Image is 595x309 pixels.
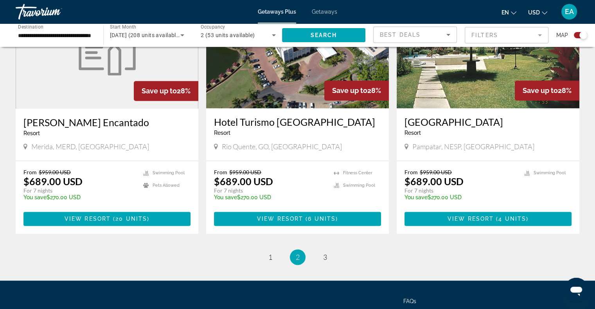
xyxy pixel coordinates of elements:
span: ( ) [303,216,338,222]
p: $270.00 USD [404,194,516,200]
span: You save [214,194,237,200]
span: Save up to [142,87,177,95]
p: $270.00 USD [23,194,135,200]
span: From [23,169,37,175]
span: 2 [296,253,300,261]
p: $270.00 USD [214,194,326,200]
span: Resort [214,130,230,136]
mat-select: Sort by [380,30,450,39]
p: $689.00 USD [404,175,464,187]
span: Map [556,30,568,41]
span: $959.00 USD [39,169,71,175]
p: For 7 nights [404,187,516,194]
button: View Resort(20 units) [23,212,191,226]
span: Resort [23,130,40,136]
span: 6 units [308,216,336,222]
a: FAQs [403,298,416,304]
span: Start Month [110,24,136,30]
span: From [214,169,227,175]
span: View Resort [448,216,494,222]
span: Destination [18,24,43,29]
button: User Menu [559,4,579,20]
span: $959.00 USD [420,169,452,175]
span: View Resort [65,216,111,222]
span: Occupancy [201,24,225,30]
span: ( ) [111,216,149,222]
nav: Pagination [16,249,579,265]
span: [DATE] (208 units available) [110,32,181,38]
span: Swimming Pool [343,183,375,188]
span: EA [565,8,574,16]
span: Save up to [332,86,367,95]
span: ( ) [494,216,528,222]
a: [GEOGRAPHIC_DATA] [404,116,572,128]
span: 1 [268,253,272,261]
span: Rio Quente, GO, [GEOGRAPHIC_DATA] [222,142,342,151]
p: For 7 nights [23,187,135,194]
span: Search [310,32,337,38]
span: You save [404,194,428,200]
span: 20 units [115,216,147,222]
a: Getaways [312,9,337,15]
span: Resort [404,130,421,136]
a: [PERSON_NAME] Encantado [23,116,191,128]
span: 2 (53 units available) [201,32,255,38]
button: Search [282,28,366,42]
span: Swimming Pool [153,170,185,175]
a: Travorium [16,2,94,22]
p: For 7 nights [214,187,326,194]
a: Hotel Turismo [GEOGRAPHIC_DATA] [214,116,381,128]
span: Pets Allowed [153,183,180,188]
span: en [502,9,509,16]
span: Pampatar, NESP, [GEOGRAPHIC_DATA] [412,142,534,151]
button: View Resort(6 units) [214,212,381,226]
div: 28% [324,80,389,100]
span: Fitness Center [343,170,372,175]
span: From [404,169,418,175]
p: $689.00 USD [214,175,273,187]
span: You save [23,194,47,200]
span: 4 units [498,216,526,222]
span: 3 [323,253,327,261]
p: $689.00 USD [23,175,83,187]
button: Change currency [528,7,547,18]
button: Filter [465,27,548,44]
button: Change language [502,7,516,18]
span: $959.00 USD [229,169,261,175]
span: USD [528,9,540,16]
span: Save up to [523,86,558,95]
span: Swimming Pool [534,170,566,175]
a: Getaways Plus [258,9,296,15]
button: View Resort(4 units) [404,212,572,226]
span: View Resort [257,216,303,222]
iframe: Button to launch messaging window [564,278,589,303]
div: 28% [134,81,198,101]
div: 28% [515,80,579,100]
span: Best Deals [380,32,421,38]
span: Merida, MERD, [GEOGRAPHIC_DATA] [31,142,149,151]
